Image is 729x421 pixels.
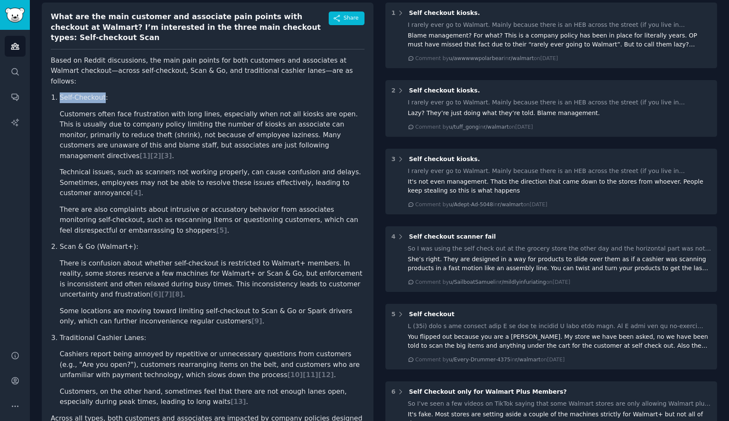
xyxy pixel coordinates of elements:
span: [ 9 ] [252,317,262,325]
span: [ 7 ] [161,290,172,298]
span: r/walmart [515,357,541,363]
div: You flipped out because you are a [PERSON_NAME]. My store we have been asked, no we have been tol... [408,332,712,350]
span: [ 1 ] [139,152,150,160]
li: There are also complaints about intrusive or accusatory behavior from associates monitoring self-... [60,205,364,236]
div: She’s right. They are designed in a way for products to slide over them as if a cashier was scann... [408,255,712,273]
button: Share [329,12,364,25]
div: 4 [391,232,396,241]
div: 6 [391,387,396,396]
span: Self checkout kiosks. [409,156,480,162]
p: Traditional Cashier Lanes: [60,333,364,343]
div: I rarely ever go to Walmart. Mainly because there is an HEB across the street (if you live in [US... [408,20,712,29]
span: Self checkout scanner fail [409,233,496,240]
span: Self checkout kiosks. [409,87,480,94]
li: Customers, on the other hand, sometimes feel that there are not enough lanes open, especially dur... [60,386,364,407]
span: r/walmart [509,55,534,61]
span: Self checkout kiosks. [409,9,480,16]
span: Share [344,14,359,22]
li: Some locations are moving toward limiting self-checkout to Scan & Go or Spark drivers only, which... [60,306,364,327]
span: [ 3 ] [161,152,172,160]
div: L (35i) dolo s ame consect adip E se doe te incidid U labo etdo magn. Al E admi ven qu no-exerci ... [408,322,712,331]
div: 3 [391,155,396,164]
div: Comment by in on [DATE] [415,356,565,364]
li: Technical issues, such as scanners not working properly, can cause confusion and delays. Sometime... [60,167,364,199]
div: Comment by in on [DATE] [415,201,547,209]
span: [ 5 ] [216,226,227,234]
span: [ 13 ] [231,398,246,406]
span: [ 4 ] [130,189,141,197]
div: Comment by in on [DATE] [415,279,570,286]
div: So I was using the self check out at the grocery store the other day and the horizontal part was ... [408,244,712,253]
div: What are the main customer and associate pain points with checkout at Walmart? I’m interested in ... [51,12,329,43]
div: Comment by in on [DATE] [415,55,558,63]
span: u/Every-Drummer-4375 [449,357,510,363]
span: Self checkout [409,311,454,317]
img: GummySearch logo [5,8,25,23]
div: Lazy? They’re just doing what they’re told. Blame management. [408,109,712,118]
span: u/awwwwwpolarbear [449,55,504,61]
div: I rarely ever go to Walmart. Mainly because there is an HEB across the street (if you live in [US... [408,167,712,176]
div: Blame management? For what? This is a company policy has been in place for literally years. OP mu... [408,31,712,49]
p: Self-Checkout: [60,92,364,103]
li: Customers often face frustration with long lines, especially when not all kiosks are open. This i... [60,109,364,161]
p: Based on Reddit discussions, the main pain points for both customers and associates at Walmart ch... [51,55,364,87]
div: 5 [391,310,396,319]
span: r/mildlyinfuriating [500,279,546,285]
span: [ 12 ] [318,371,334,379]
div: I rarely ever go to Walmart. Mainly because there is an HEB across the street (if you live in [US... [408,98,712,107]
span: [ 11 ] [303,371,318,379]
span: u/tuff_gong [449,124,479,130]
span: [ 10 ] [287,371,303,379]
div: Comment by in on [DATE] [415,124,533,131]
div: 1 [391,9,396,17]
span: r/walmart [498,202,523,208]
span: u/SailboatSamuel [449,279,495,285]
p: Scan & Go (Walmart+): [60,242,364,252]
div: It's not even management. Thats the direction that came down to the stores from whoever. People k... [408,177,712,195]
span: [ 2 ] [150,152,161,160]
span: u/Adept-Ad-5048 [449,202,493,208]
li: There is confusion about whether self-checkout is restricted to Walmart+ members. In reality, som... [60,258,364,300]
span: [ 8 ] [172,290,183,298]
li: Cashiers report being annoyed by repetitive or unnecessary questions from customers (e.g., "Are y... [60,349,364,381]
div: 2 [391,86,396,95]
span: Self Checkout only for Walmart Plus Members? [409,388,567,395]
span: r/walmart [483,124,509,130]
div: So I’ve seen a few videos on TikTok saying that some Walmart stores are only allowing Walmart plu... [408,399,712,408]
span: [ 6 ] [150,290,161,298]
